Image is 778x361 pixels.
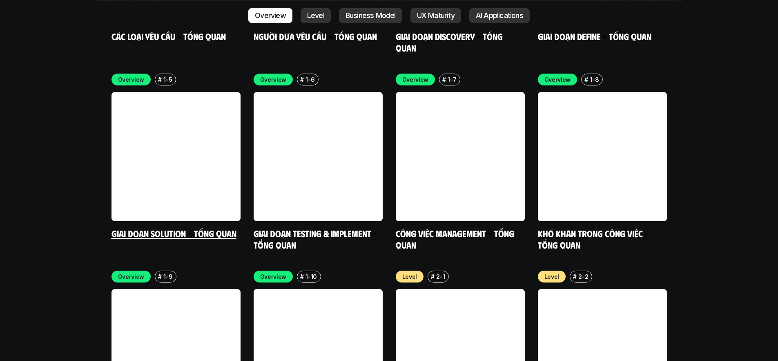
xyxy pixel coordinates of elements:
[260,75,287,84] p: Overview
[538,228,651,250] a: Khó khăn trong công việc - Tổng quan
[448,75,456,84] p: 1-7
[538,31,651,42] a: Giai đoạn Define - Tổng quan
[442,76,446,83] h6: #
[584,76,588,83] h6: #
[118,272,145,281] p: Overview
[163,75,172,84] p: 1-5
[396,228,516,250] a: Công việc Management - Tổng quan
[544,272,560,281] p: Level
[163,272,172,281] p: 1-9
[590,75,599,84] p: 1-8
[436,272,445,281] p: 2-1
[544,75,571,84] p: Overview
[111,228,236,239] a: Giai đoạn Solution - Tổng quan
[254,228,379,250] a: Giai đoạn Testing & Implement - Tổng quan
[305,75,314,84] p: 1-6
[305,272,317,281] p: 1-10
[396,31,505,53] a: Giai đoạn Discovery - Tổng quan
[254,31,377,42] a: Người đưa yêu cầu - Tổng quan
[578,272,588,281] p: 2-2
[300,274,304,280] h6: #
[118,75,145,84] p: Overview
[158,274,162,280] h6: #
[158,76,162,83] h6: #
[402,272,417,281] p: Level
[431,274,435,280] h6: #
[300,76,304,83] h6: #
[248,8,292,23] a: Overview
[111,31,226,42] a: Các loại yêu cầu - Tổng quan
[402,75,429,84] p: Overview
[260,272,287,281] p: Overview
[573,274,577,280] h6: #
